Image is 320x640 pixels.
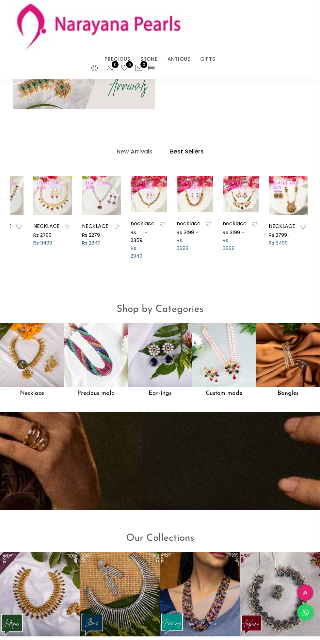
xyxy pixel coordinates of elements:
[131,220,154,227] a: necklace
[64,323,128,387] img: Precious mala
[297,360,304,366] button: Next
[82,239,101,246] span: Rs 2849
[104,54,130,64] a: PRECIOUS
[269,232,287,238] span: Rs 2799
[177,229,194,236] span: Rs 3199
[269,180,304,190] span: [DATE] SALE 20%
[223,237,234,251] span: Rs 3999
[223,229,240,236] span: Rs 3199
[33,222,60,230] a: NECKLACE
[158,220,167,229] button: Add to wishlist
[269,239,288,246] span: Rs 3499
[131,180,163,190] span: [DATE] SALE 20%
[200,54,216,64] a: GIFTS
[120,64,128,72] a: 0
[82,222,108,230] a: NECKLACE
[256,323,320,387] img: Bangles
[64,387,128,400] h5: Precious mala
[131,245,142,259] span: Rs 2949
[223,220,247,227] a: necklace
[80,552,160,636] img: Stone
[33,232,52,238] span: Rs 2799
[16,360,23,366] button: Previous
[82,180,117,190] span: [DATE] SALE 20%
[128,387,192,400] h5: Earrings
[33,239,52,246] span: Rs 3499
[192,387,256,400] h5: Custom made
[135,64,143,72] button: 0
[177,237,188,251] span: Rs 3999
[256,387,320,400] h5: Bangles
[177,180,209,190] span: [DATE] SALE 20%
[112,223,121,231] button: Add to wishlist
[168,54,190,64] a: ANTIQUE
[63,223,72,231] button: Add to wishlist
[192,323,256,387] img: Custom made
[14,223,24,231] button: Add to wishlist
[117,148,152,155] h4: New Arrivals
[112,61,119,68] span: 0
[298,223,308,231] button: Add to wishlist
[128,323,192,387] img: Earrings
[170,148,204,155] h4: Best Sellers
[223,180,255,190] span: [DATE] SALE 20%
[33,180,68,190] span: [DATE] SALE 20%
[160,552,240,636] img: Precious
[250,220,259,229] button: Add to wishlist
[131,229,142,244] span: Rs 2359
[204,220,213,229] button: Add to wishlist
[269,222,295,230] a: NECKLACE
[140,54,158,64] a: STONE
[140,61,147,68] span: 0
[177,220,200,227] a: necklace
[82,232,100,238] span: Rs 2279
[126,61,133,68] span: 0
[106,64,114,72] a: 0
[240,552,320,636] img: Fashion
